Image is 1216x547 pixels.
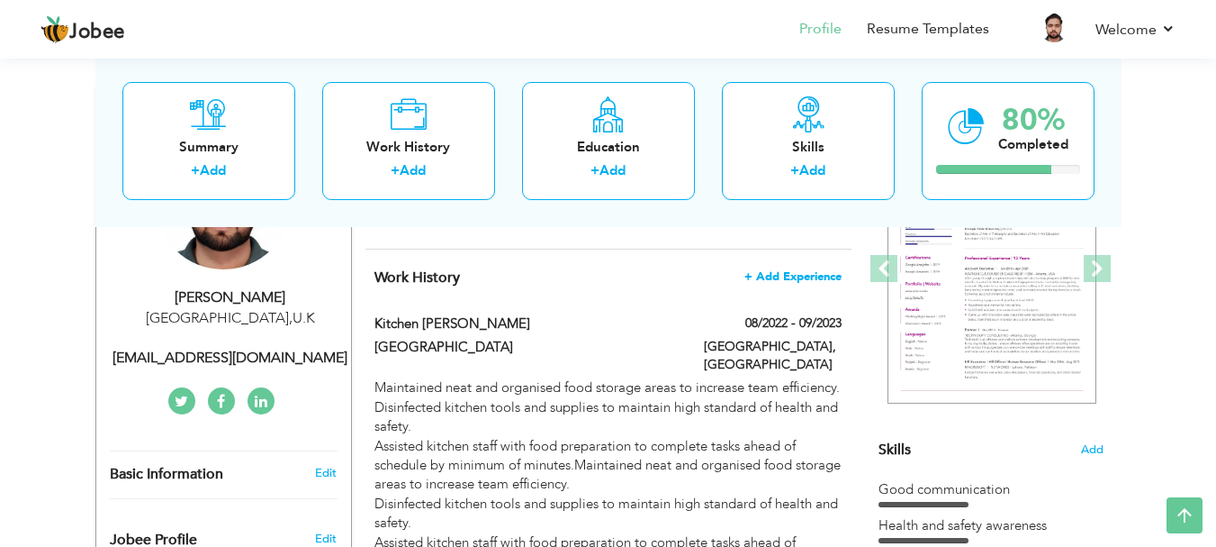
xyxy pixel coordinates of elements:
div: Good communication [878,480,1103,499]
span: + Add Experience [744,270,842,283]
span: Edit [315,531,337,547]
span: Work History [374,268,460,287]
div: Completed [998,134,1068,153]
div: Skills [736,137,880,156]
div: 80% [998,105,1068,134]
a: Add [599,161,626,179]
label: [GEOGRAPHIC_DATA], [GEOGRAPHIC_DATA] [704,338,842,374]
span: Jobee [69,23,125,42]
label: + [790,161,799,180]
label: [GEOGRAPHIC_DATA] [374,338,677,357]
img: Profile Img [1040,14,1068,42]
a: Jobee [41,15,125,44]
a: Resume Templates [867,19,989,40]
div: Education [536,137,680,156]
span: Basic Information [110,467,223,483]
a: Edit [315,465,337,481]
div: [GEOGRAPHIC_DATA] U.K [110,308,351,329]
span: , [289,308,293,328]
div: Summary [137,137,281,156]
label: 08/2022 - 09/2023 [745,315,842,333]
a: Profile [799,19,842,40]
div: Work History [337,137,481,156]
a: Add [400,161,426,179]
a: Welcome [1095,19,1175,41]
h4: This helps to show the companies you have worked for. [374,269,841,287]
a: Add [200,161,226,179]
span: Skills [878,440,911,460]
div: [EMAIL_ADDRESS][DOMAIN_NAME] [110,348,351,369]
label: + [391,161,400,180]
img: jobee.io [41,15,69,44]
div: Health and safety awareness [878,516,1103,535]
label: Kitchen [PERSON_NAME] [374,315,677,333]
label: + [191,161,200,180]
span: Add [1081,442,1103,459]
label: + [590,161,599,180]
a: Add [799,161,825,179]
div: [PERSON_NAME] [110,287,351,308]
